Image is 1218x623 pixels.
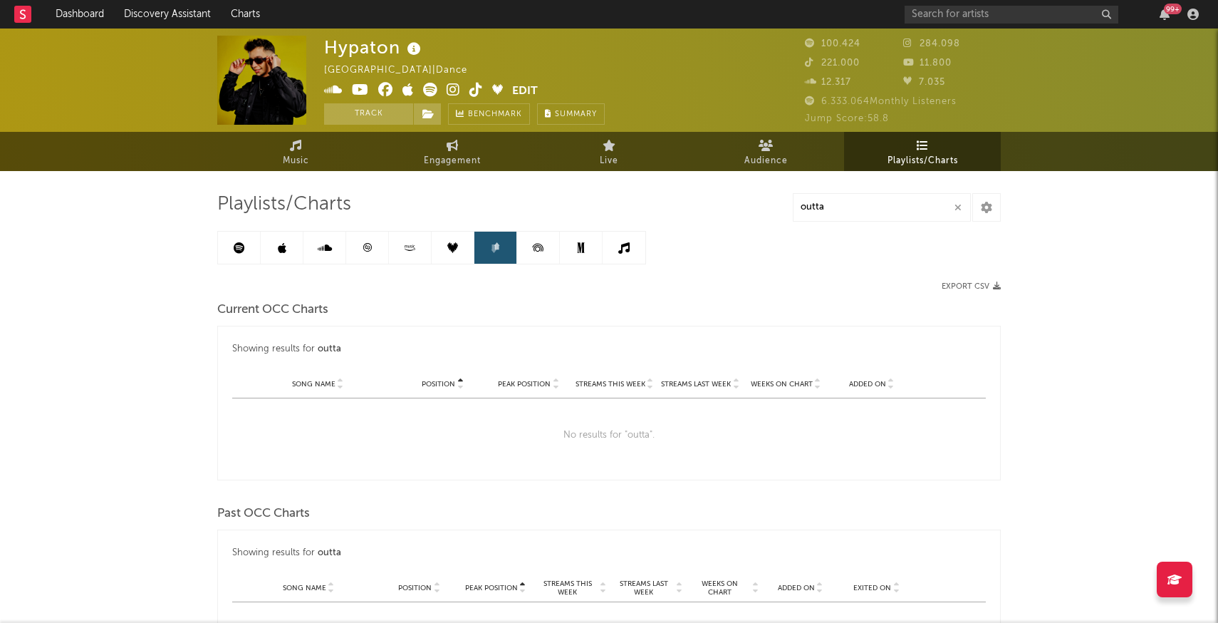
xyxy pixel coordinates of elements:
a: Music [217,132,374,171]
a: Audience [687,132,844,171]
span: 100.424 [805,39,860,48]
span: Streams Last Week [661,380,731,388]
a: Playlists/Charts [844,132,1001,171]
span: Playlists/Charts [217,196,351,213]
span: Live [600,153,618,170]
span: Streams Last Week [613,580,674,597]
div: [GEOGRAPHIC_DATA] | Dance [324,62,484,79]
a: Engagement [374,132,531,171]
input: Search for artists [905,6,1118,24]
span: 221.000 [805,58,860,68]
span: Current OCC Charts [217,302,328,319]
span: Exited On [853,584,891,592]
button: Edit [512,83,538,101]
span: Added On [778,584,815,592]
div: Hypaton [324,36,425,59]
span: Peak Position [498,380,551,388]
div: No results for " outta ". [232,398,986,473]
div: 99 + [1164,4,1182,14]
div: Showing results for [232,341,986,358]
button: Track [324,103,413,125]
span: Engagement [424,153,481,170]
button: Summary [537,103,605,125]
span: Streams This Week [576,380,645,388]
span: Song Name [283,584,326,592]
span: Song Name [292,380,335,388]
span: Position [422,380,455,388]
span: Added On [849,380,886,388]
input: Search Playlists/Charts [793,193,971,222]
button: 99+ [1160,9,1170,20]
div: outta [318,545,341,562]
div: outta [318,341,341,358]
span: Position [398,584,432,592]
span: Streams This Week [537,580,598,597]
span: 12.317 [805,78,851,87]
a: Live [531,132,687,171]
span: Weeks on Chart [689,580,750,597]
span: Playlists/Charts [888,153,958,170]
span: 7.035 [903,78,945,87]
span: 11.800 [903,58,952,68]
button: Export CSV [942,282,1001,291]
div: Showing results for [232,545,986,562]
span: Jump Score: 58.8 [805,114,889,123]
span: Past OCC Charts [217,505,310,522]
span: 284.098 [903,39,960,48]
a: Benchmark [448,103,530,125]
span: Benchmark [468,106,522,123]
span: Audience [744,153,788,170]
span: 6.333.064 Monthly Listeners [805,97,957,106]
span: Peak Position [465,584,518,592]
span: Weeks on Chart [751,380,813,388]
span: Music [283,153,309,170]
span: Summary [555,110,597,118]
